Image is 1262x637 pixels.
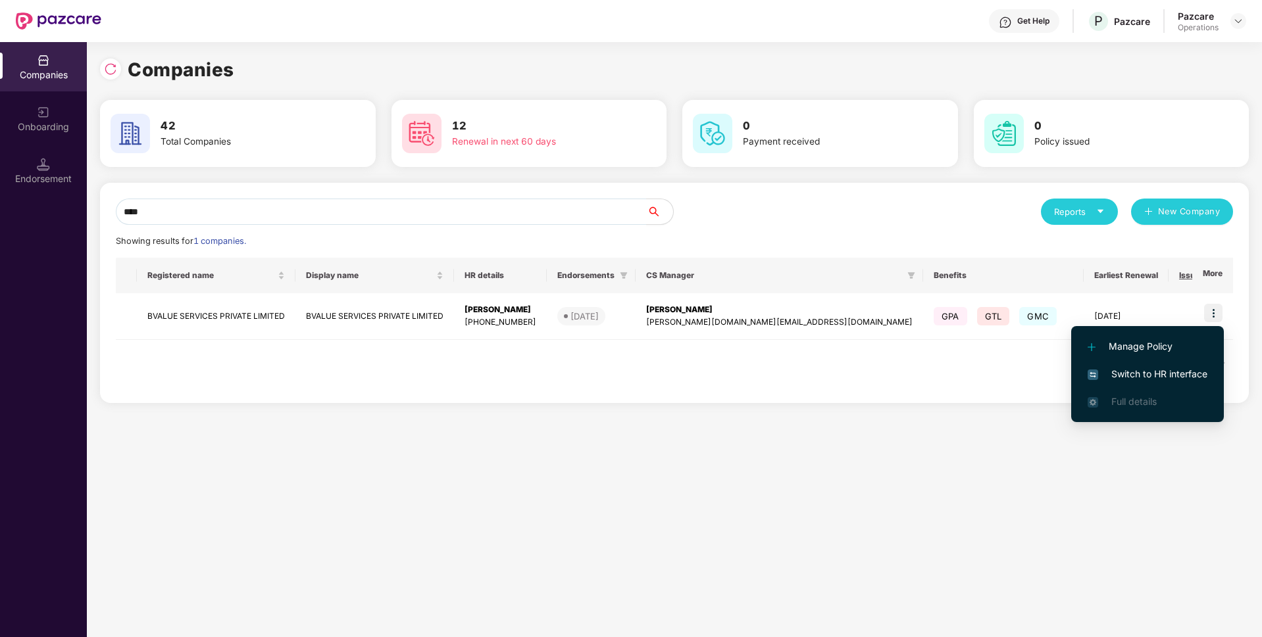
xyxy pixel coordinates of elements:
[1111,396,1157,407] span: Full details
[465,304,536,316] div: [PERSON_NAME]
[1088,339,1207,354] span: Manage Policy
[646,199,674,225] button: search
[1034,135,1200,149] div: Policy issued
[907,271,915,279] span: filter
[295,293,454,340] td: BVALUE SERVICES PRIVATE LIMITED
[693,114,732,153] img: svg+xml;base64,PHN2ZyB4bWxucz0iaHR0cDovL3d3dy53My5vcmcvMjAwMC9zdmciIHdpZHRoPSI2MCIgaGVpZ2h0PSI2MC...
[452,135,618,149] div: Renewal in next 60 days
[37,158,50,171] img: svg+xml;base64,PHN2ZyB3aWR0aD0iMTQuNSIgaGVpZ2h0PSIxNC41IiB2aWV3Qm94PSIwIDAgMTYgMTYiIGZpbGw9Im5vbm...
[1019,307,1057,325] span: GMC
[1158,205,1221,218] span: New Company
[646,304,913,316] div: [PERSON_NAME]
[193,236,246,246] span: 1 companies.
[1178,10,1219,22] div: Pazcare
[620,271,628,279] span: filter
[104,62,117,76] img: svg+xml;base64,PHN2ZyBpZD0iUmVsb2FkLTMyeDMyIiB4bWxucz0iaHR0cDovL3d3dy53My5vcmcvMjAwMC9zdmciIHdpZH...
[570,310,599,323] div: [DATE]
[1114,15,1150,28] div: Pazcare
[306,270,434,281] span: Display name
[137,258,295,293] th: Registered name
[1084,293,1169,340] td: [DATE]
[1088,367,1207,381] span: Switch to HR interface
[1088,369,1098,380] img: svg+xml;base64,PHN2ZyB4bWxucz0iaHR0cDovL3d3dy53My5vcmcvMjAwMC9zdmciIHdpZHRoPSIxNiIgaGVpZ2h0PSIxNi...
[147,270,275,281] span: Registered name
[984,114,1024,153] img: svg+xml;base64,PHN2ZyB4bWxucz0iaHR0cDovL3d3dy53My5vcmcvMjAwMC9zdmciIHdpZHRoPSI2MCIgaGVpZ2h0PSI2MC...
[617,268,630,283] span: filter
[1131,199,1233,225] button: plusNew Company
[452,118,618,135] h3: 12
[1178,22,1219,33] div: Operations
[161,118,326,135] h3: 42
[646,316,913,329] div: [PERSON_NAME][DOMAIN_NAME][EMAIL_ADDRESS][DOMAIN_NAME]
[402,114,442,153] img: svg+xml;base64,PHN2ZyB4bWxucz0iaHR0cDovL3d3dy53My5vcmcvMjAwMC9zdmciIHdpZHRoPSI2MCIgaGVpZ2h0PSI2MC...
[923,258,1084,293] th: Benefits
[977,307,1010,325] span: GTL
[905,268,918,283] span: filter
[137,293,295,340] td: BVALUE SERVICES PRIVATE LIMITED
[116,236,246,246] span: Showing results for
[1192,258,1233,293] th: More
[1034,118,1200,135] h3: 0
[1179,310,1215,323] div: 0
[1179,270,1205,281] span: Issues
[1169,258,1225,293] th: Issues
[1088,397,1098,408] img: svg+xml;base64,PHN2ZyB4bWxucz0iaHR0cDovL3d3dy53My5vcmcvMjAwMC9zdmciIHdpZHRoPSIxNi4zNjMiIGhlaWdodD...
[37,106,50,119] img: svg+xml;base64,PHN2ZyB3aWR0aD0iMjAiIGhlaWdodD0iMjAiIHZpZXdCb3g9IjAgMCAyMCAyMCIgZmlsbD0ibm9uZSIgeG...
[1084,258,1169,293] th: Earliest Renewal
[111,114,150,153] img: svg+xml;base64,PHN2ZyB4bWxucz0iaHR0cDovL3d3dy53My5vcmcvMjAwMC9zdmciIHdpZHRoPSI2MCIgaGVpZ2h0PSI2MC...
[743,118,909,135] h3: 0
[1144,207,1153,218] span: plus
[646,270,902,281] span: CS Manager
[999,16,1012,29] img: svg+xml;base64,PHN2ZyBpZD0iSGVscC0zMngzMiIgeG1sbnM9Imh0dHA6Ly93d3cudzMub3JnLzIwMDAvc3ZnIiB3aWR0aD...
[1233,16,1244,26] img: svg+xml;base64,PHN2ZyBpZD0iRHJvcGRvd24tMzJ4MzIiIHhtbG5zPSJodHRwOi8vd3d3LnczLm9yZy8yMDAwL3N2ZyIgd2...
[295,258,454,293] th: Display name
[465,316,536,329] div: [PHONE_NUMBER]
[557,270,615,281] span: Endorsements
[161,135,326,149] div: Total Companies
[16,12,101,30] img: New Pazcare Logo
[1017,16,1049,26] div: Get Help
[743,135,909,149] div: Payment received
[128,55,234,84] h1: Companies
[1088,343,1096,351] img: svg+xml;base64,PHN2ZyB4bWxucz0iaHR0cDovL3d3dy53My5vcmcvMjAwMC9zdmciIHdpZHRoPSIxMi4yMDEiIGhlaWdodD...
[1204,304,1223,322] img: icon
[934,307,967,325] span: GPA
[1054,205,1105,218] div: Reports
[37,54,50,67] img: svg+xml;base64,PHN2ZyBpZD0iQ29tcGFuaWVzIiB4bWxucz0iaHR0cDovL3d3dy53My5vcmcvMjAwMC9zdmciIHdpZHRoPS...
[454,258,547,293] th: HR details
[1094,13,1103,29] span: P
[646,206,673,217] span: search
[1096,207,1105,216] span: caret-down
